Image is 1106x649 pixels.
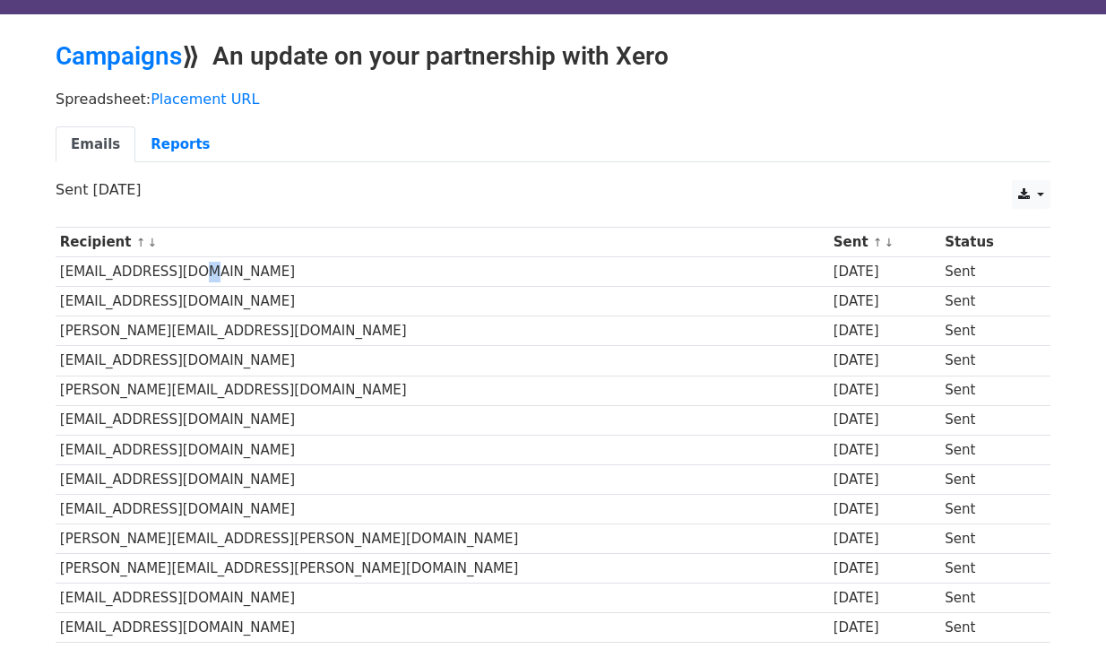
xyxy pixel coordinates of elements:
[834,588,937,609] div: [DATE]
[56,180,1050,199] p: Sent [DATE]
[56,257,829,287] td: [EMAIL_ADDRESS][DOMAIN_NAME]
[940,524,1036,554] td: Sent
[834,350,937,371] div: [DATE]
[56,90,1050,108] p: Spreadsheet:
[56,287,829,316] td: [EMAIL_ADDRESS][DOMAIN_NAME]
[56,41,182,71] a: Campaigns
[834,380,937,401] div: [DATE]
[940,494,1036,524] td: Sent
[136,236,146,249] a: ↑
[885,236,894,249] a: ↓
[834,262,937,282] div: [DATE]
[834,618,937,638] div: [DATE]
[56,41,1050,72] h2: ⟫ An update on your partnership with Xero
[135,126,225,163] a: Reports
[829,228,940,257] th: Sent
[940,376,1036,405] td: Sent
[940,228,1036,257] th: Status
[56,346,829,376] td: [EMAIL_ADDRESS][DOMAIN_NAME]
[56,613,829,643] td: [EMAIL_ADDRESS][DOMAIN_NAME]
[56,494,829,524] td: [EMAIL_ADDRESS][DOMAIN_NAME]
[873,236,883,249] a: ↑
[940,405,1036,435] td: Sent
[834,470,937,490] div: [DATE]
[940,554,1036,584] td: Sent
[151,91,259,108] a: Placement URL
[56,405,829,435] td: [EMAIL_ADDRESS][DOMAIN_NAME]
[56,376,829,405] td: [PERSON_NAME][EMAIL_ADDRESS][DOMAIN_NAME]
[56,464,829,494] td: [EMAIL_ADDRESS][DOMAIN_NAME]
[834,558,937,579] div: [DATE]
[834,440,937,461] div: [DATE]
[56,126,135,163] a: Emails
[940,584,1036,613] td: Sent
[940,257,1036,287] td: Sent
[56,554,829,584] td: [PERSON_NAME][EMAIL_ADDRESS][PERSON_NAME][DOMAIN_NAME]
[56,524,829,554] td: [PERSON_NAME][EMAIL_ADDRESS][PERSON_NAME][DOMAIN_NAME]
[56,584,829,613] td: [EMAIL_ADDRESS][DOMAIN_NAME]
[56,228,829,257] th: Recipient
[940,287,1036,316] td: Sent
[940,346,1036,376] td: Sent
[1016,563,1106,649] iframe: Chat Widget
[834,291,937,312] div: [DATE]
[56,316,829,346] td: [PERSON_NAME][EMAIL_ADDRESS][DOMAIN_NAME]
[834,499,937,520] div: [DATE]
[56,435,829,464] td: [EMAIL_ADDRESS][DOMAIN_NAME]
[834,321,937,342] div: [DATE]
[147,236,157,249] a: ↓
[834,410,937,430] div: [DATE]
[834,529,937,549] div: [DATE]
[940,464,1036,494] td: Sent
[940,613,1036,643] td: Sent
[940,435,1036,464] td: Sent
[940,316,1036,346] td: Sent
